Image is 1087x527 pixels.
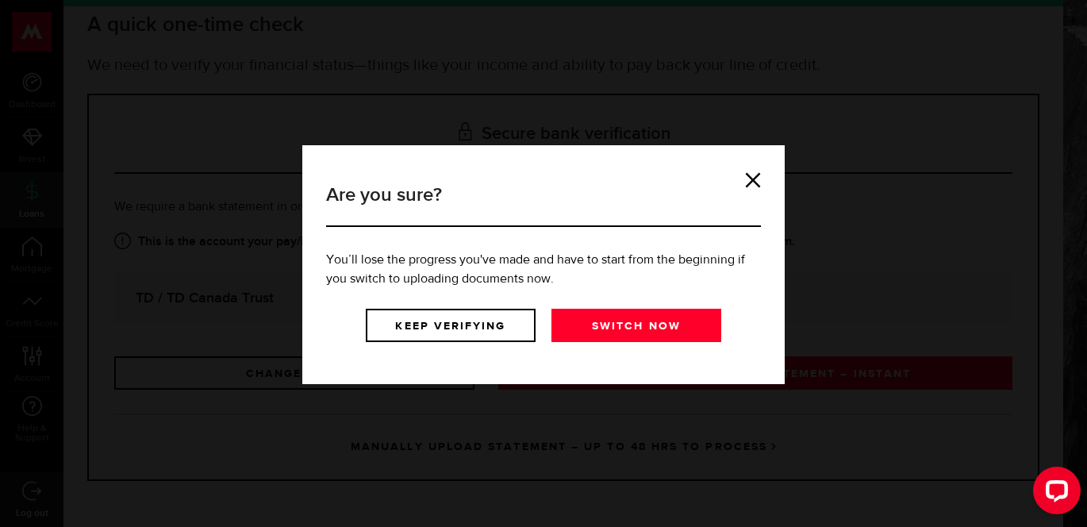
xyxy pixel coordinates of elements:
[326,251,761,289] p: You’ll lose the progress you've made and have to start from the beginning if you switch to upload...
[1020,460,1087,527] iframe: LiveChat chat widget
[366,309,536,342] a: Keep verifying
[326,181,761,227] h3: Are you sure?
[551,309,721,342] a: Switch now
